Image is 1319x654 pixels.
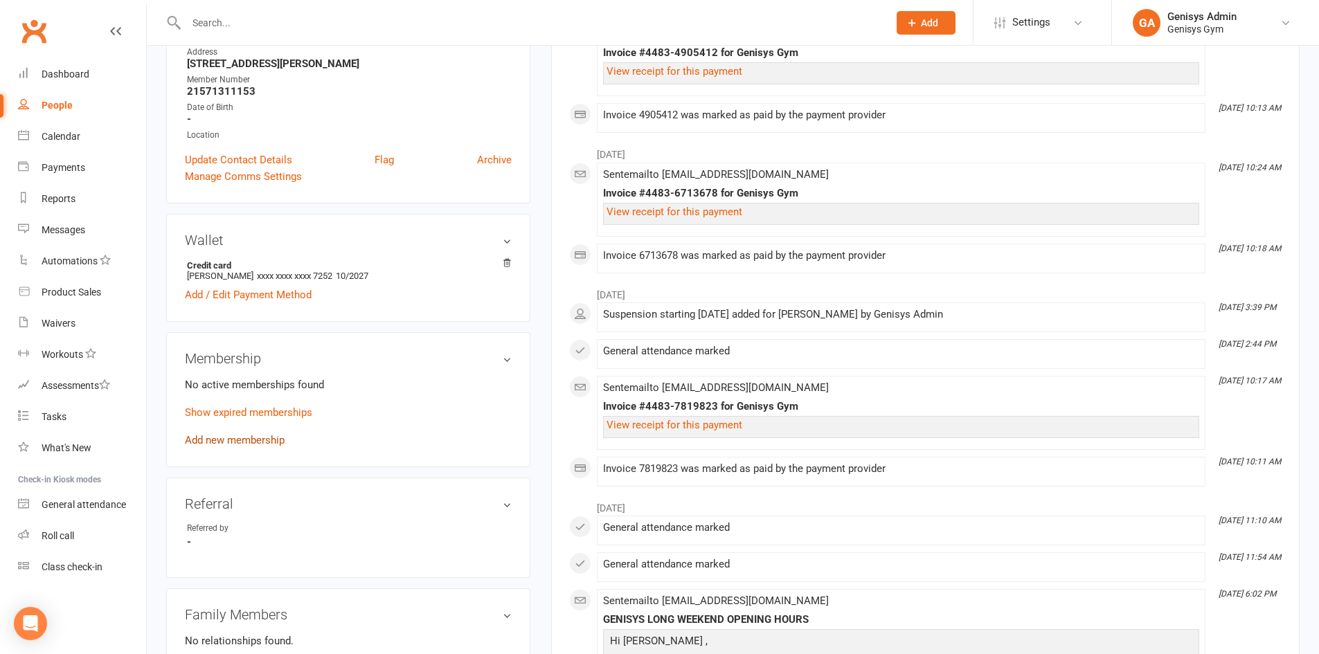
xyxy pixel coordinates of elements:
div: Invoice #4483-7819823 for Genisys Gym [603,401,1199,412]
div: Invoice 7819823 was marked as paid by the payment provider [603,463,1199,475]
div: General attendance marked [603,558,1199,570]
strong: - [187,113,512,125]
a: Show expired memberships [185,406,312,419]
div: People [42,100,73,111]
span: Sent email to [EMAIL_ADDRESS][DOMAIN_NAME] [603,168,829,181]
a: Roll call [18,520,146,552]
div: Location [187,129,512,142]
a: Waivers [18,308,146,339]
span: Add [921,17,938,28]
div: Waivers [42,318,75,329]
li: [PERSON_NAME] [185,258,512,283]
span: Sent email to [EMAIL_ADDRESS][DOMAIN_NAME] [603,594,829,607]
h3: Wallet [185,233,512,248]
button: Add [897,11,955,35]
a: What's New [18,433,146,464]
a: Calendar [18,121,146,152]
a: Payments [18,152,146,183]
a: People [18,90,146,121]
a: General attendance kiosk mode [18,489,146,520]
a: Update Contact Details [185,152,292,168]
strong: 21571311153 [187,85,512,98]
strong: [STREET_ADDRESS][PERSON_NAME] [187,57,512,70]
i: [DATE] 3:39 PM [1219,302,1276,312]
i: [DATE] 10:11 AM [1219,457,1281,466]
i: [DATE] 10:13 AM [1219,103,1281,113]
div: Invoice #4483-6713678 for Genisys Gym [603,188,1199,199]
h3: Family Members [185,607,512,622]
div: General attendance [42,499,126,510]
div: Dashboard [42,69,89,80]
h3: Referral [185,496,512,511]
a: Add / Edit Payment Method [185,287,312,303]
div: Automations [42,255,98,266]
li: [DATE] [569,140,1282,162]
div: Roll call [42,530,74,541]
div: Open Intercom Messenger [14,607,47,640]
a: Clubworx [17,14,51,48]
a: Add new membership [185,434,285,446]
div: Invoice 4905412 was marked as paid by the payment provider [603,109,1199,121]
div: General attendance marked [603,522,1199,534]
div: Payments [42,162,85,173]
a: Automations [18,246,146,277]
div: Genisys Gym [1167,23,1237,35]
a: View receipt for this payment [607,206,742,218]
a: Tasks [18,401,146,433]
li: [DATE] [569,493,1282,516]
a: Assessments [18,370,146,401]
div: Messages [42,224,85,235]
div: Tasks [42,411,66,422]
h3: Membership [185,351,512,366]
i: [DATE] 2:44 PM [1219,339,1276,349]
strong: - [187,536,512,548]
span: Settings [1012,7,1050,38]
span: xxxx xxxx xxxx 7252 [257,271,332,281]
a: Messages [18,215,146,246]
p: Hi [PERSON_NAME] , [607,633,1196,653]
div: Suspension starting [DATE] added for [PERSON_NAME] by Genisys Admin [603,309,1199,320]
div: Invoice 6713678 was marked as paid by the payment provider [603,250,1199,262]
i: [DATE] 10:24 AM [1219,163,1281,172]
i: [DATE] 10:17 AM [1219,376,1281,385]
i: [DATE] 6:02 PM [1219,589,1276,599]
a: Dashboard [18,59,146,90]
div: Date of Birth [187,101,512,114]
i: [DATE] 11:10 AM [1219,516,1281,525]
div: Referred by [187,522,301,535]
div: Workouts [42,349,83,360]
p: No active memberships found [185,376,512,393]
div: Member Number [187,73,512,87]
div: Invoice #4483-4905412 for Genisys Gym [603,47,1199,59]
a: View receipt for this payment [607,419,742,431]
div: GENISYS LONG WEEKEND OPENING HOURS [603,614,1199,626]
div: Assessments [42,380,110,391]
li: [DATE] [569,280,1282,302]
div: What's New [42,442,91,453]
div: Calendar [42,131,80,142]
i: [DATE] 11:54 AM [1219,552,1281,562]
div: Genisys Admin [1167,10,1237,23]
p: No relationships found. [185,633,512,649]
div: Product Sales [42,287,101,298]
span: 10/2027 [336,271,368,281]
div: GA [1133,9,1160,37]
a: Reports [18,183,146,215]
a: Flag [375,152,394,168]
div: Reports [42,193,75,204]
a: Archive [477,152,512,168]
a: Product Sales [18,277,146,308]
div: General attendance marked [603,345,1199,357]
strong: Credit card [187,260,505,271]
a: Manage Comms Settings [185,168,302,185]
span: Sent email to [EMAIL_ADDRESS][DOMAIN_NAME] [603,381,829,394]
div: Address [187,46,512,59]
a: Workouts [18,339,146,370]
div: Class check-in [42,561,102,572]
a: View receipt for this payment [607,65,742,78]
i: [DATE] 10:18 AM [1219,244,1281,253]
a: Class kiosk mode [18,552,146,583]
input: Search... [182,13,879,33]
